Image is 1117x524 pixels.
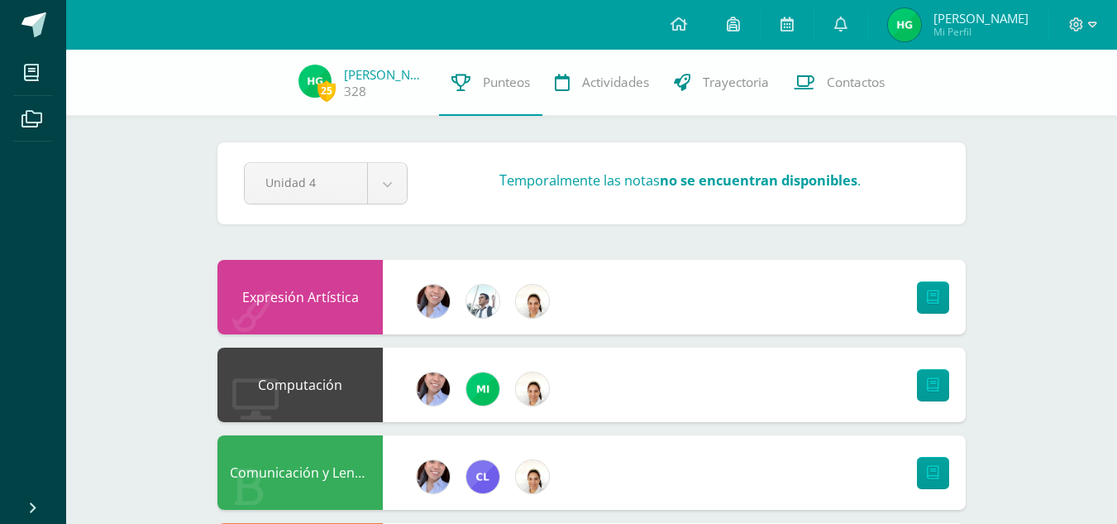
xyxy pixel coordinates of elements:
img: ea721b6879e0d0c37d67d45182817ded.png [888,8,921,41]
a: Trayectoria [661,50,781,116]
a: 328 [344,83,366,100]
img: f40ab776e133598a06cc6745553dbff1.png [417,285,450,318]
img: 51441d6dd36061300e3a4a53edaa07ef.png [466,285,499,318]
img: 60e3df7263205da4b869f1d2303cc181.png [466,460,499,493]
div: Expresión Artística [217,260,383,334]
span: Mi Perfil [933,25,1029,39]
img: 1b1251ea9f444567f905a481f694c0cf.png [516,285,549,318]
img: f40ab776e133598a06cc6745553dbff1.png [417,460,450,493]
strong: no se encuentran disponibles [660,171,857,190]
img: c0bc5b3ae419b3647d5e54388e607386.png [466,373,499,406]
img: ea721b6879e0d0c37d67d45182817ded.png [298,65,332,98]
a: Punteos [439,50,542,116]
div: Computación [217,348,383,422]
img: 1b1251ea9f444567f905a481f694c0cf.png [516,460,549,493]
span: 25 [317,80,336,101]
span: Contactos [827,74,885,91]
img: 1b1251ea9f444567f905a481f694c0cf.png [516,373,549,406]
span: Unidad 4 [265,163,346,202]
span: [PERSON_NAME] [933,10,1029,26]
a: [PERSON_NAME] [344,66,427,83]
a: Actividades [542,50,661,116]
a: Unidad 4 [245,163,407,204]
a: Contactos [781,50,897,116]
div: Comunicación y Lenguaje [217,435,383,510]
span: Actividades [582,74,649,91]
span: Trayectoria [703,74,769,91]
span: Punteos [483,74,530,91]
h3: Temporalmente las notas . [499,171,861,190]
img: f40ab776e133598a06cc6745553dbff1.png [417,373,450,406]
